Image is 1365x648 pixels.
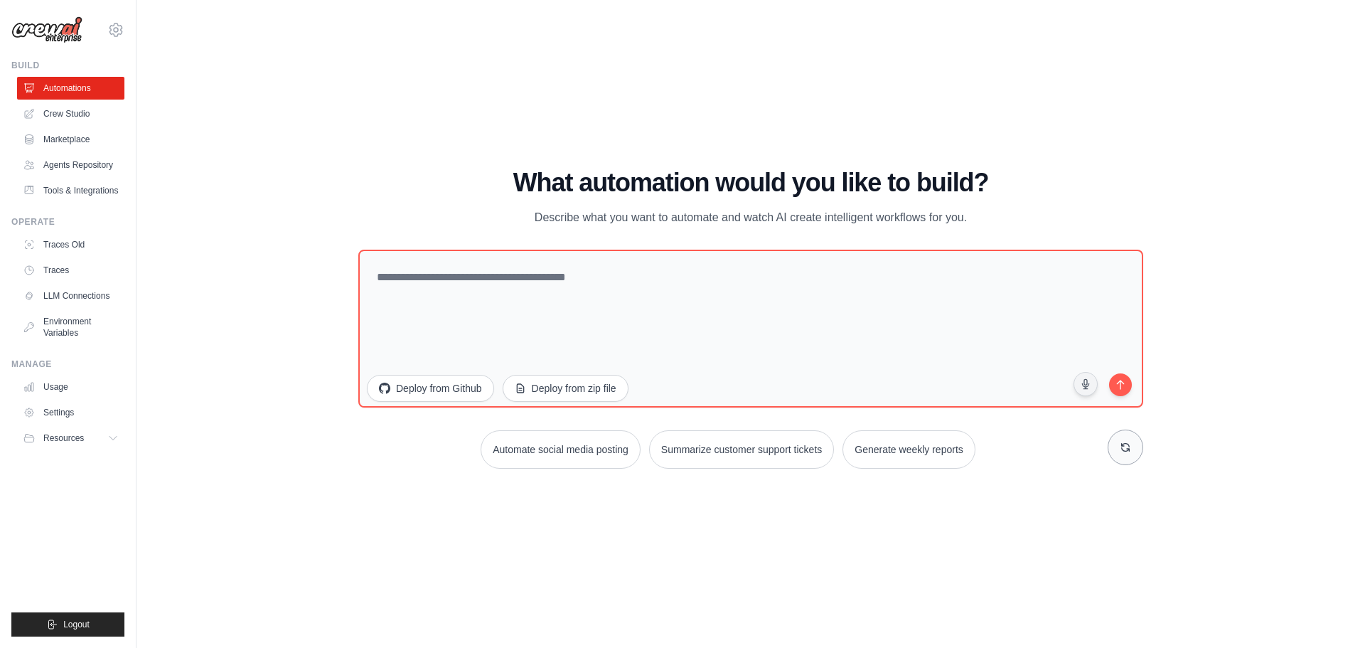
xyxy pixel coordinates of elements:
div: Manage [11,358,124,370]
button: Automate social media posting [481,430,641,469]
a: Traces [17,259,124,282]
span: Logout [63,619,90,630]
a: Environment Variables [17,310,124,344]
button: Resources [17,427,124,450]
a: Settings [17,401,124,424]
iframe: Chat Widget [1294,580,1365,648]
button: Deploy from zip file [503,375,628,402]
button: Logout [11,612,124,637]
a: Marketplace [17,128,124,151]
span: Resources [43,432,84,444]
button: Deploy from Github [367,375,494,402]
div: Operate [11,216,124,228]
button: Generate weekly reports [842,430,975,469]
a: Automations [17,77,124,100]
div: Widget chat [1294,580,1365,648]
a: Crew Studio [17,102,124,125]
a: Traces Old [17,233,124,256]
a: Usage [17,376,124,398]
div: Build [11,60,124,71]
p: Describe what you want to automate and watch AI create intelligent workflows for you. [512,208,990,227]
a: LLM Connections [17,285,124,307]
button: Summarize customer support tickets [649,430,834,469]
a: Agents Repository [17,154,124,176]
h1: What automation would you like to build? [358,169,1143,197]
img: Logo [11,16,82,43]
a: Tools & Integrations [17,179,124,202]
